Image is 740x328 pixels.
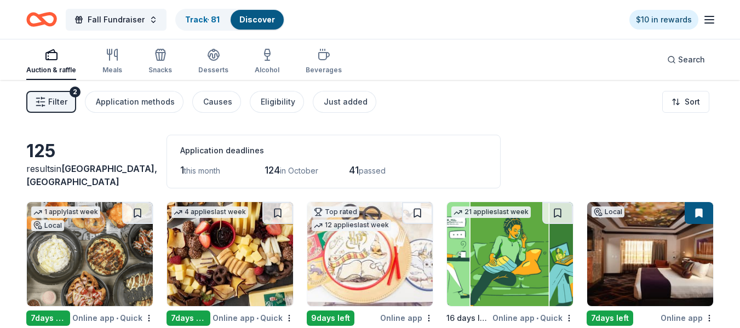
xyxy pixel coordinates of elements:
[492,311,573,325] div: Online app Quick
[88,13,145,26] span: Fall Fundraiser
[72,311,153,325] div: Online app Quick
[447,202,573,306] img: Image for BetterHelp Social Impact
[536,314,538,323] span: •
[255,66,279,74] div: Alcohol
[306,44,342,80] button: Beverages
[26,44,76,80] button: Auction & raffle
[255,44,279,80] button: Alcohol
[175,9,285,31] button: Track· 81Discover
[26,163,157,187] span: [GEOGRAPHIC_DATA], [GEOGRAPHIC_DATA]
[185,15,220,24] a: Track· 81
[192,91,241,113] button: Causes
[148,44,172,80] button: Snacks
[261,95,295,108] div: Eligibility
[184,166,220,175] span: this month
[587,310,633,326] div: 7 days left
[102,66,122,74] div: Meals
[451,206,531,218] div: 21 applies last week
[26,162,153,188] div: results
[256,314,259,323] span: •
[96,95,175,108] div: Application methods
[180,164,184,176] span: 1
[307,202,433,306] img: Image for Oriental Trading
[48,95,67,108] span: Filter
[171,206,248,218] div: 4 applies last week
[26,66,76,74] div: Auction & raffle
[678,53,705,66] span: Search
[306,66,342,74] div: Beverages
[661,311,714,325] div: Online app
[250,91,304,113] button: Eligibility
[312,220,391,231] div: 12 applies last week
[85,91,183,113] button: Application methods
[239,15,275,24] a: Discover
[265,164,280,176] span: 124
[592,206,624,217] div: Local
[307,310,354,326] div: 9 days left
[380,311,433,325] div: Online app
[213,311,294,325] div: Online app Quick
[27,202,153,306] img: Image for Effin Egg Detroit
[446,312,490,325] div: 16 days left
[26,91,76,113] button: Filter2
[26,310,70,326] div: 7 days left
[198,66,228,74] div: Desserts
[70,87,81,97] div: 2
[26,140,153,162] div: 125
[203,95,232,108] div: Causes
[198,44,228,80] button: Desserts
[26,163,157,187] span: in
[148,66,172,74] div: Snacks
[313,91,376,113] button: Just added
[26,7,57,32] a: Home
[662,91,709,113] button: Sort
[31,206,100,218] div: 1 apply last week
[167,202,293,306] img: Image for Gordon Food Service Store
[359,166,386,175] span: passed
[629,10,698,30] a: $10 in rewards
[324,95,368,108] div: Just added
[66,9,167,31] button: Fall Fundraiser
[180,144,487,157] div: Application deadlines
[280,166,318,175] span: in October
[349,164,359,176] span: 41
[685,95,700,108] span: Sort
[116,314,118,323] span: •
[312,206,359,217] div: Top rated
[31,220,64,231] div: Local
[167,310,210,326] div: 7 days left
[102,44,122,80] button: Meals
[658,49,714,71] button: Search
[587,202,713,306] img: Image for FireKeepers Casino Hotel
